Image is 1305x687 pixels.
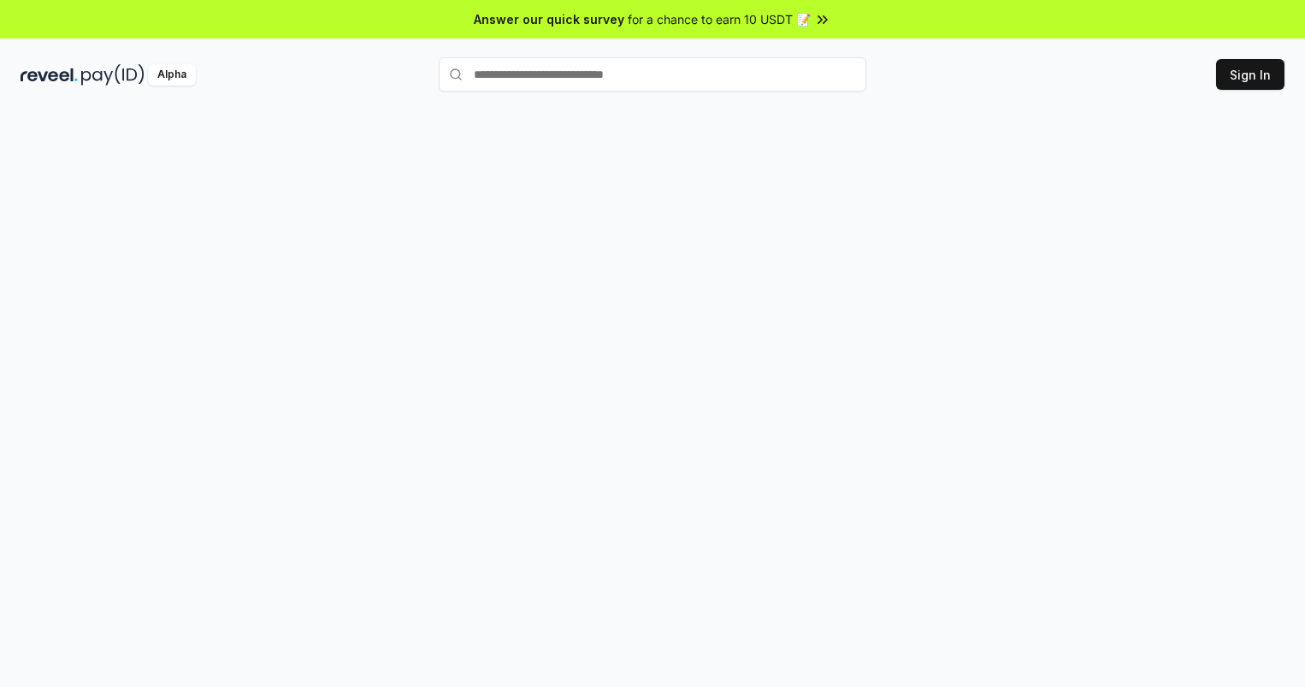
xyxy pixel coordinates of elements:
img: reveel_dark [21,64,78,86]
div: Alpha [148,64,196,86]
button: Sign In [1216,59,1284,90]
span: Answer our quick survey [474,10,624,28]
span: for a chance to earn 10 USDT 📝 [628,10,811,28]
img: pay_id [81,64,145,86]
